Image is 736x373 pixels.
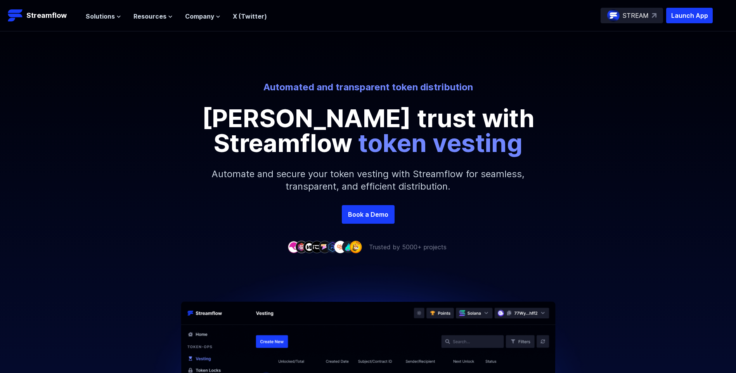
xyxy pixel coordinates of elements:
img: company-3 [303,241,315,253]
p: [PERSON_NAME] trust with Streamflow [194,106,543,155]
button: Company [185,12,220,21]
img: company-8 [342,241,354,253]
img: company-7 [334,241,346,253]
a: Book a Demo [342,205,395,224]
p: Automate and secure your token vesting with Streamflow for seamless, transparent, and efficient d... [201,155,535,205]
img: streamflow-logo-circle.png [607,9,620,22]
button: Resources [133,12,173,21]
img: company-2 [295,241,308,253]
p: Streamflow [26,10,67,21]
p: Automated and transparent token distribution [153,81,583,93]
img: company-1 [287,241,300,253]
a: Streamflow [8,8,78,23]
a: X (Twitter) [233,12,267,20]
img: company-4 [311,241,323,253]
img: top-right-arrow.svg [652,13,656,18]
span: token vesting [358,128,523,158]
span: Solutions [86,12,115,21]
button: Launch App [666,8,713,23]
button: Solutions [86,12,121,21]
span: Resources [133,12,166,21]
p: Trusted by 5000+ projects [369,242,447,252]
img: company-6 [326,241,339,253]
a: STREAM [601,8,663,23]
img: company-5 [319,241,331,253]
span: Company [185,12,214,21]
img: company-9 [350,241,362,253]
p: STREAM [623,11,649,20]
img: Streamflow Logo [8,8,23,23]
